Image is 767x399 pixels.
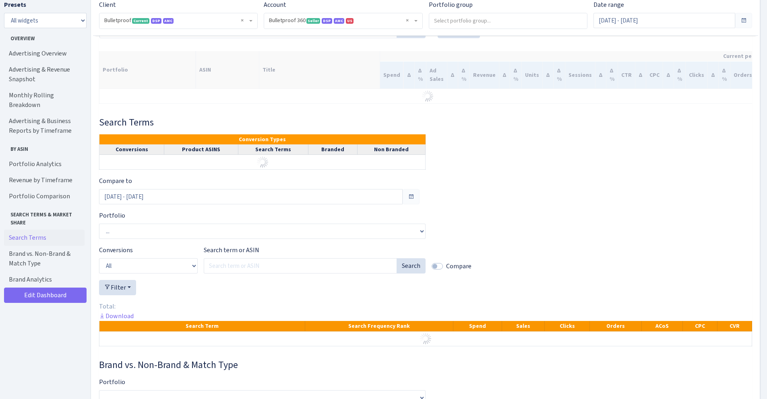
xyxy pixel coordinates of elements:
th: Δ [708,62,719,89]
th: Δ % [415,62,426,89]
th: Δ [595,62,606,89]
span: Bulletproof <span class="badge badge-success">Current</span><span class="badge badge-primary">DSP... [104,16,248,25]
th: Non Branded [357,144,425,155]
th: CTR [618,62,635,89]
span: AMC [334,18,344,24]
th: Conversions [99,144,164,155]
div: Total: [99,302,752,311]
th: ACoS [642,321,683,331]
input: Search term or ASIN [204,258,397,274]
th: Search Term [99,321,305,331]
a: Advertising Overview [4,45,85,62]
th: Δ [499,62,510,89]
button: Filter [99,280,136,295]
a: Edit Dashboard [4,288,87,303]
label: Search term or ASIN [204,245,259,255]
span: DSP [322,18,332,24]
th: Δ % [554,62,565,89]
span: US [346,18,354,24]
img: Preloader [256,156,269,169]
span: Bulletproof <span class="badge badge-success">Current</span><span class="badge badge-primary">DSP... [99,13,257,29]
span: Remove all items [241,16,244,25]
th: Spend [380,62,404,89]
th: CPC [683,321,717,331]
th: Portfolio [99,51,196,88]
th: Orders [730,62,756,89]
th: Branded [308,144,358,155]
th: Clicks [544,321,589,331]
h3: Widget #5 [99,359,752,371]
th: Δ [447,62,458,89]
a: Portfolio Analytics [4,156,85,172]
h3: Widget #4 [99,117,752,128]
label: Conversions [99,245,133,255]
th: Conversion Types [99,134,426,144]
label: Portfolio [99,377,125,387]
span: AMC [163,18,174,24]
th: Δ [635,62,646,89]
img: Preloader [419,332,432,345]
label: Compare [446,261,471,271]
th: CVR [717,321,752,331]
span: Remove all items [406,16,409,25]
th: Δ % [510,62,522,89]
a: Revenue by Timeframe [4,172,85,188]
a: Advertising & Revenue Snapshot [4,62,85,87]
span: Seller [306,18,320,24]
input: Select portfolio group... [429,13,587,28]
img: Preloader [421,90,434,103]
span: Search Terms & Market Share [4,208,84,226]
a: Brand Analytics [4,271,85,288]
a: Portfolio Comparison [4,188,85,204]
span: Current [132,18,149,24]
th: Search Terms [238,144,308,155]
th: Product ASINS [164,144,238,155]
th: Ad Sales [426,62,447,89]
th: CPC [646,62,663,89]
th: Sessions [565,62,595,89]
th: Search Frequency Rank [305,321,453,331]
label: Portfolio [99,211,125,220]
a: Advertising & Business Reports by Timeframe [4,113,85,139]
button: Search [397,258,426,274]
span: Bulletproof 360 <span class="badge badge-success">Seller</span><span class="badge badge-primary">... [269,16,412,25]
th: Δ % [674,62,686,89]
th: Δ [404,62,415,89]
span: By ASIN [4,142,84,153]
th: Δ [543,62,554,89]
a: Monthly Rolling Breakdown [4,87,85,113]
a: Download [99,312,134,320]
th: Sales [502,321,544,331]
th: ASIN [196,51,259,88]
th: Revenue [470,62,499,89]
a: Search Terms [4,230,85,246]
span: Bulletproof 360 <span class="badge badge-success">Seller</span><span class="badge badge-primary">... [264,13,422,29]
th: Units [522,62,543,89]
th: Δ % [606,62,618,89]
a: Brand vs. Non-Brand & Match Type [4,246,85,271]
th: Δ % [458,62,470,89]
th: Δ % [719,62,730,89]
th: Title [259,51,380,88]
span: DSP [151,18,161,24]
th: Clicks [686,62,708,89]
label: Compare to [99,176,132,186]
th: Orders [590,321,642,331]
th: Spend [453,321,502,331]
span: Overview [4,31,84,42]
th: Δ [663,62,674,89]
